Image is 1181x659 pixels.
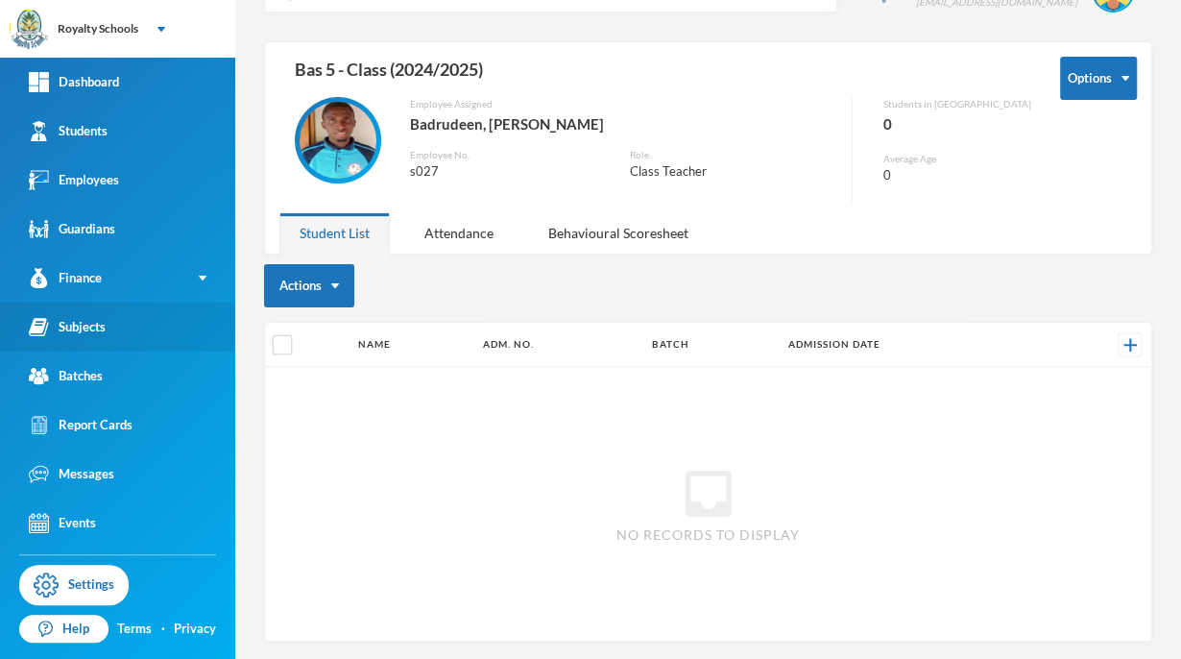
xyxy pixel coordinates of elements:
div: · [161,620,165,639]
i: inbox [678,463,739,525]
img: EMPLOYEE [300,102,376,179]
div: 0 [883,111,1031,136]
div: Bas 5 - Class (2024/2025) [279,57,1031,97]
button: Actions [264,264,354,307]
div: 0 [883,166,1031,185]
div: Events [29,513,96,533]
div: Student List [279,212,390,254]
th: Name [349,323,473,367]
th: Batch [642,323,779,367]
button: Options [1060,57,1137,100]
div: Students [29,121,108,141]
div: Subjects [29,317,106,337]
div: Batches [29,366,103,386]
div: Attendance [404,212,514,254]
a: Settings [19,565,129,605]
span: No records to display [616,525,800,545]
img: logo [11,11,49,49]
div: Guardians [29,219,115,239]
div: Employees [29,170,119,190]
a: Terms [117,620,152,639]
div: Employee Assigned [410,97,837,111]
th: Admission Date [779,323,1048,367]
a: Privacy [174,620,216,639]
div: Finance [29,268,102,288]
div: Behavioural Scoresheet [528,212,709,254]
a: Help [19,615,108,644]
div: Students in [GEOGRAPHIC_DATA] [883,97,1031,111]
div: Dashboard [29,72,119,92]
div: Royalty Schools [58,20,138,37]
div: Role [630,148,838,162]
div: Class Teacher [630,162,838,182]
div: Messages [29,464,114,484]
div: s027 [410,162,601,182]
th: Adm. No. [473,323,642,367]
div: Badrudeen, [PERSON_NAME] [410,111,837,136]
div: Report Cards [29,415,133,435]
div: Employee No. [410,148,601,162]
img: + [1123,338,1137,352]
div: Average Age [883,152,1031,166]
